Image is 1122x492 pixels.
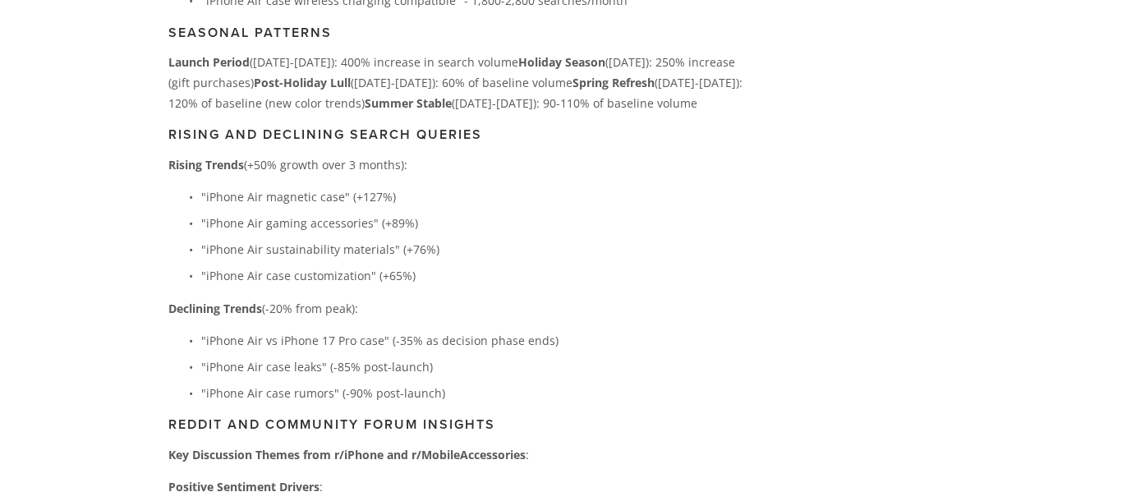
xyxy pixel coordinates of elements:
strong: Holiday Season [518,54,605,70]
h3: Reddit and Community Forum Insights [168,416,744,432]
p: ([DATE]-[DATE]): 400% increase in search volume ([DATE]): 250% increase (gift purchases) ([DATE]-... [168,52,744,114]
strong: Post-Holiday Lull [254,75,351,90]
h3: Seasonal Patterns [168,25,744,40]
p: (+50% growth over 3 months): [168,154,744,175]
p: (-20% from peak): [168,298,744,319]
p: "iPhone Air magnetic case" (+127%) [201,186,744,207]
strong: Spring Refresh [572,75,655,90]
p: "iPhone Air case leaks" (-85% post-launch) [201,356,744,377]
strong: Rising Trends [168,157,244,172]
p: : [168,444,744,465]
p: "iPhone Air vs iPhone 17 Pro case" (-35% as decision phase ends) [201,330,744,351]
strong: Key Discussion Themes from r/iPhone and r/MobileAccessories [168,447,526,462]
strong: Summer Stable [365,95,452,111]
strong: Launch Period [168,54,250,70]
p: "iPhone Air case customization" (+65%) [201,265,744,286]
h3: Rising and Declining Search Queries [168,126,744,142]
p: "iPhone Air sustainability materials" (+76%) [201,239,744,260]
p: "iPhone Air case rumors" (-90% post-launch) [201,383,744,403]
strong: Declining Trends [168,301,262,316]
p: "iPhone Air gaming accessories" (+89%) [201,213,744,233]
